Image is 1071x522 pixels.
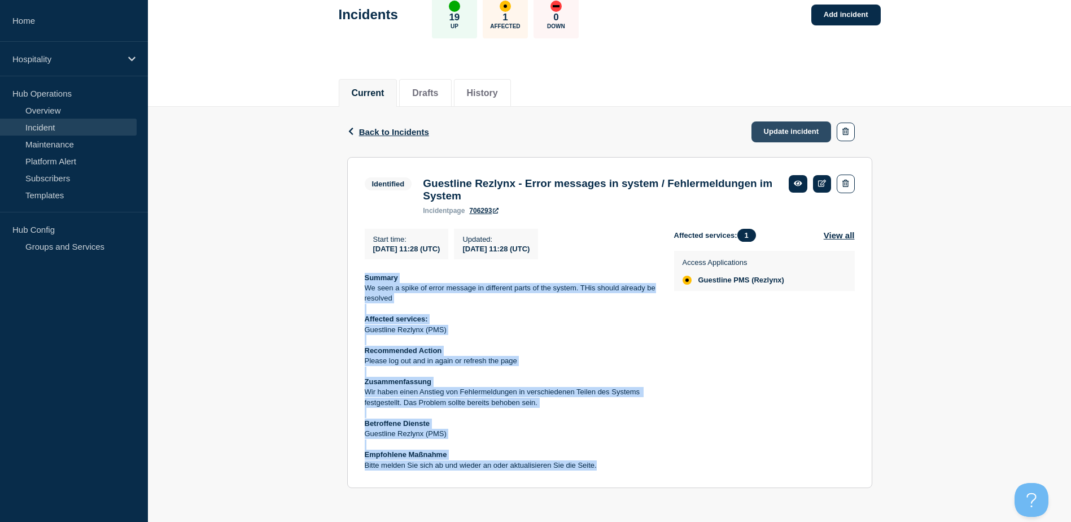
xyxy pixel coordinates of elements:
[550,1,562,12] div: down
[683,276,692,285] div: affected
[365,450,447,459] strong: Empfohlene Maßnahme
[423,177,777,202] h3: Guestline Rezlynx - Error messages in system / Fehlermeldungen im System
[547,23,565,29] p: Down
[469,207,499,215] a: 706293
[365,377,431,386] strong: Zusammenfassung
[462,243,530,253] div: [DATE] 11:28 (UTC)
[1015,483,1048,517] iframe: Help Scout Beacon - Open
[365,273,398,282] strong: Summary
[365,419,430,428] strong: Betroffene Dienste
[373,245,440,253] span: [DATE] 11:28 (UTC)
[339,7,398,23] h1: Incidents
[500,1,511,12] div: affected
[751,121,832,142] a: Update incident
[698,276,784,285] span: Guestline PMS (Rezlynx)
[824,229,855,242] button: View all
[451,23,458,29] p: Up
[359,127,429,137] span: Back to Incidents
[683,258,784,267] p: Access Applications
[347,127,429,137] button: Back to Incidents
[737,229,756,242] span: 1
[12,54,121,64] p: Hospitality
[365,356,656,366] p: Please log out and in again or refresh the page
[467,88,498,98] button: History
[365,177,412,190] span: Identified
[352,88,384,98] button: Current
[365,283,656,304] p: We seen a spike of error message in different parts of the system. THis should already be resolved
[423,207,449,215] span: incident
[553,12,558,23] p: 0
[490,23,520,29] p: Affected
[373,235,440,243] p: Start time :
[365,325,656,335] p: Guestline Rezlynx (PMS)
[449,1,460,12] div: up
[365,460,656,471] p: Bitte melden Sie sich ab und wieder an oder aktualisieren Sie die Seite.
[365,429,656,439] p: Guestline Rezlynx (PMS)
[674,229,762,242] span: Affected services:
[502,12,508,23] p: 1
[365,315,428,323] strong: Affected services:
[412,88,438,98] button: Drafts
[423,207,465,215] p: page
[365,346,442,355] strong: Recommended Action
[365,387,656,408] p: Wir haben einen Anstieg von Fehlermeldungen in verschiedenen Teilen des Systems festgestellt. Das...
[462,235,530,243] p: Updated :
[811,5,881,25] a: Add incident
[449,12,460,23] p: 19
